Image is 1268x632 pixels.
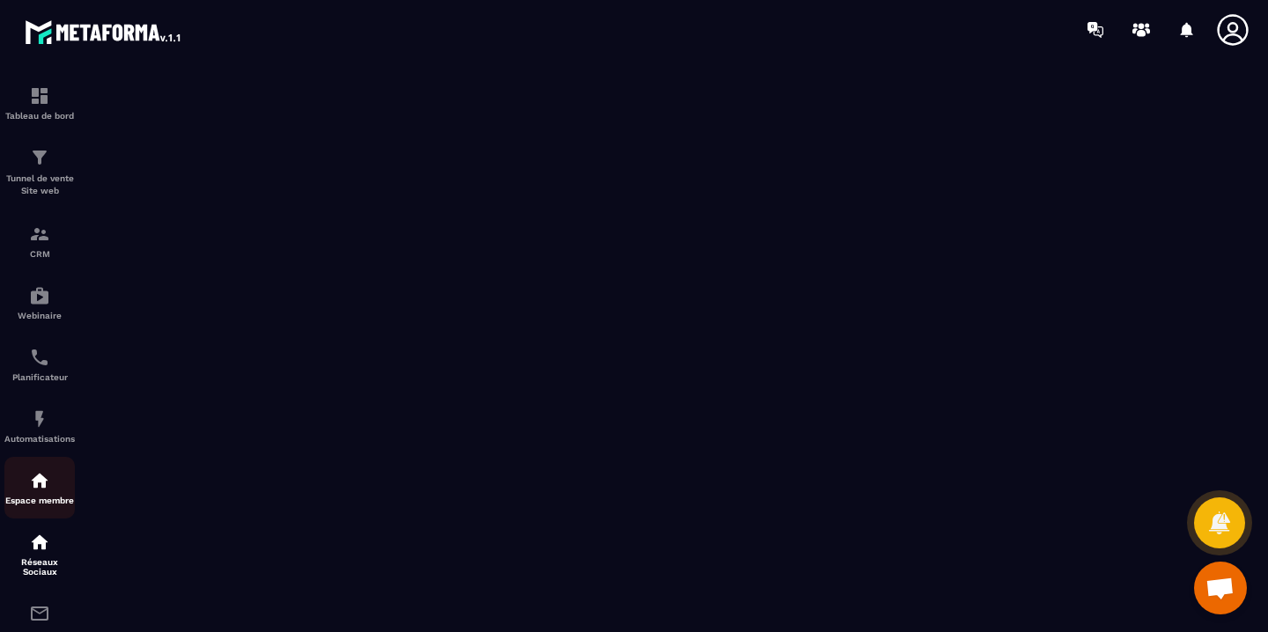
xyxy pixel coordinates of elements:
p: Webinaire [4,311,75,320]
p: CRM [4,249,75,259]
img: formation [29,85,50,107]
a: automationsautomationsAutomatisations [4,395,75,457]
a: formationformationCRM [4,210,75,272]
img: formation [29,224,50,245]
p: Tunnel de vente Site web [4,173,75,197]
img: automations [29,470,50,491]
a: schedulerschedulerPlanificateur [4,334,75,395]
img: formation [29,147,50,168]
img: logo [25,16,183,48]
img: automations [29,408,50,430]
img: automations [29,285,50,306]
a: automationsautomationsWebinaire [4,272,75,334]
img: email [29,603,50,624]
p: Planificateur [4,372,75,382]
a: formationformationTableau de bord [4,72,75,134]
p: Espace membre [4,496,75,505]
img: scheduler [29,347,50,368]
img: social-network [29,532,50,553]
a: formationformationTunnel de vente Site web [4,134,75,210]
p: Automatisations [4,434,75,444]
a: social-networksocial-networkRéseaux Sociaux [4,518,75,590]
p: Réseaux Sociaux [4,557,75,577]
p: Tableau de bord [4,111,75,121]
div: Ouvrir le chat [1194,562,1247,614]
a: automationsautomationsEspace membre [4,457,75,518]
